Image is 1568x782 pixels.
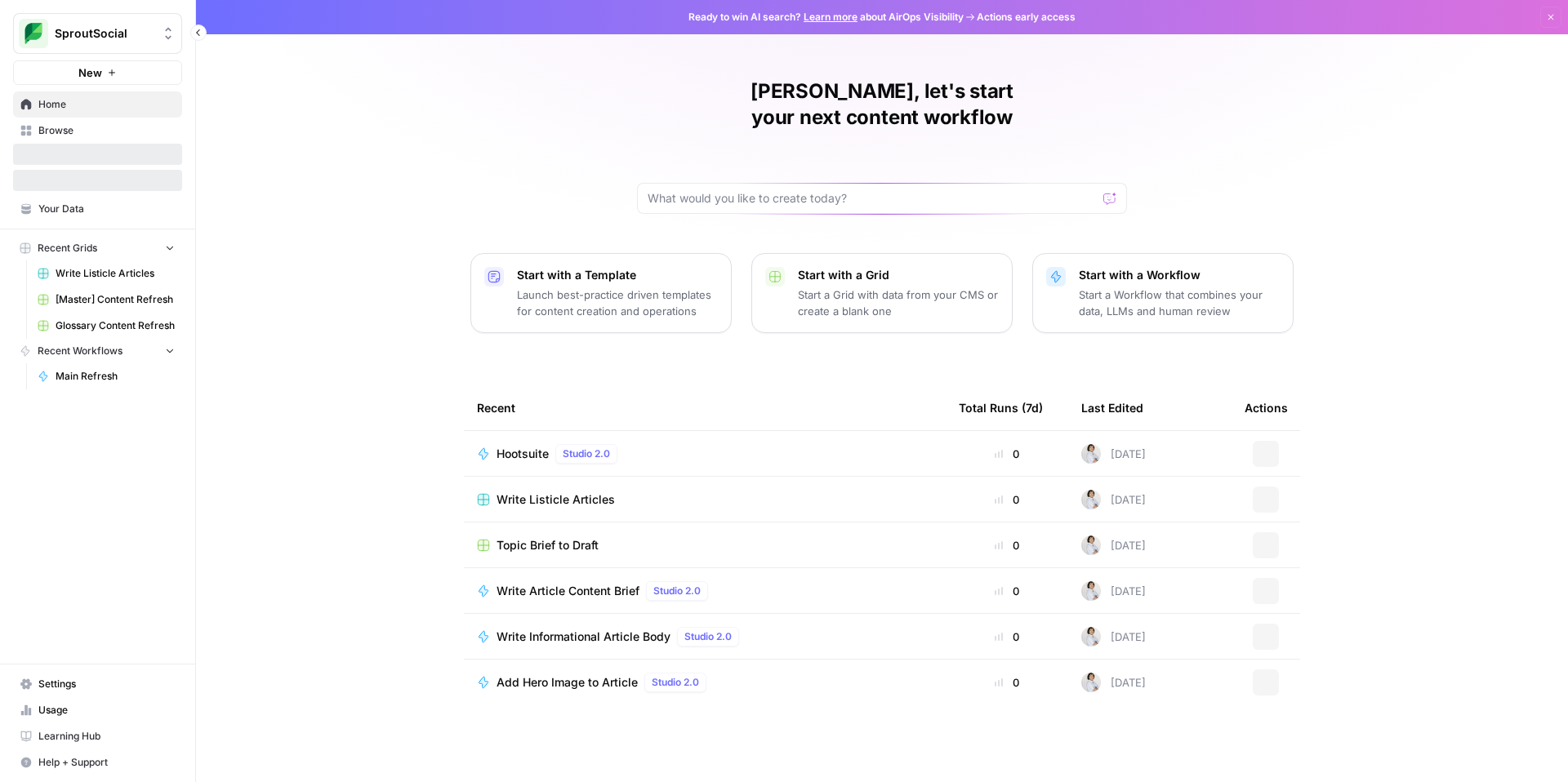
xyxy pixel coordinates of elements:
div: Last Edited [1081,385,1143,430]
div: [DATE] [1081,673,1146,692]
span: Glossary Content Refresh [56,318,175,333]
button: Recent Grids [13,236,182,260]
div: 0 [959,537,1055,553]
div: [DATE] [1081,444,1146,464]
h1: [PERSON_NAME], let's start your next content workflow [637,78,1127,131]
div: 0 [959,446,1055,462]
input: What would you like to create today? [648,190,1097,207]
img: jknv0oczz1bkybh4cpsjhogg89cj [1081,673,1101,692]
span: Hootsuite [497,446,549,462]
a: Topic Brief to Draft [477,537,933,553]
a: Usage [13,697,182,723]
button: New [13,60,182,85]
span: Browse [38,123,175,138]
span: Studio 2.0 [652,675,699,690]
img: jknv0oczz1bkybh4cpsjhogg89cj [1081,444,1101,464]
span: New [78,64,102,81]
a: [Master] Content Refresh [30,287,182,313]
div: [DATE] [1081,535,1146,555]
a: Main Refresh [30,363,182,389]
a: HootsuiteStudio 2.0 [477,444,933,464]
div: 0 [959,629,1055,645]
div: [DATE] [1081,581,1146,601]
img: SproutSocial Logo [19,19,48,48]
span: Studio 2.0 [684,629,732,644]
a: Settings [13,671,182,697]
a: Your Data [13,196,182,222]
a: Learning Hub [13,723,182,749]
a: Write Listicle Articles [477,491,933,508]
span: Write Article Content Brief [497,583,639,599]
p: Launch best-practice driven templates for content creation and operations [517,287,718,319]
p: Start a Grid with data from your CMS or create a blank one [798,287,999,319]
span: Main Refresh [56,369,175,384]
button: Help + Support [13,749,182,775]
div: Recent [477,385,933,430]
a: Write Informational Article BodyStudio 2.0 [477,627,933,646]
div: [DATE] [1081,627,1146,646]
p: Start with a Workflow [1079,267,1280,283]
span: Write Listicle Articles [56,266,175,281]
span: Write Listicle Articles [497,491,615,508]
button: Start with a GridStart a Grid with data from your CMS or create a blank one [751,253,1013,333]
button: Recent Workflows [13,339,182,363]
span: Home [38,97,175,112]
img: jknv0oczz1bkybh4cpsjhogg89cj [1081,490,1101,509]
span: Ready to win AI search? about AirOps Visibility [688,10,964,24]
p: Start with a Grid [798,267,999,283]
span: Learning Hub [38,729,175,744]
span: SproutSocial [55,25,154,42]
span: Help + Support [38,755,175,770]
div: 0 [959,491,1055,508]
span: Settings [38,677,175,691]
span: Usage [38,703,175,718]
button: Workspace: SproutSocial [13,13,182,54]
div: Total Runs (7d) [959,385,1043,430]
a: Home [13,91,182,118]
span: Topic Brief to Draft [497,537,599,553]
a: Write Listicle Articles [30,260,182,287]
button: Start with a WorkflowStart a Workflow that combines your data, LLMs and human review [1032,253,1294,333]
span: Your Data [38,202,175,216]
div: 0 [959,674,1055,691]
a: Browse [13,118,182,144]
p: Start a Workflow that combines your data, LLMs and human review [1079,287,1280,319]
span: Add Hero Image to Article [497,674,638,691]
img: jknv0oczz1bkybh4cpsjhogg89cj [1081,535,1101,555]
span: Recent Grids [38,241,97,255]
div: [DATE] [1081,490,1146,509]
span: Recent Workflows [38,344,122,358]
button: Start with a TemplateLaunch best-practice driven templates for content creation and operations [470,253,732,333]
a: Learn more [804,11,857,23]
img: jknv0oczz1bkybh4cpsjhogg89cj [1081,627,1101,646]
span: Studio 2.0 [653,584,701,598]
span: Studio 2.0 [563,447,610,461]
span: Actions early access [977,10,1076,24]
img: jknv0oczz1bkybh4cpsjhogg89cj [1081,581,1101,601]
a: Glossary Content Refresh [30,313,182,339]
p: Start with a Template [517,267,718,283]
span: [Master] Content Refresh [56,292,175,307]
a: Write Article Content BriefStudio 2.0 [477,581,933,601]
div: 0 [959,583,1055,599]
span: Write Informational Article Body [497,629,670,645]
a: Add Hero Image to ArticleStudio 2.0 [477,673,933,692]
div: Actions [1245,385,1288,430]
